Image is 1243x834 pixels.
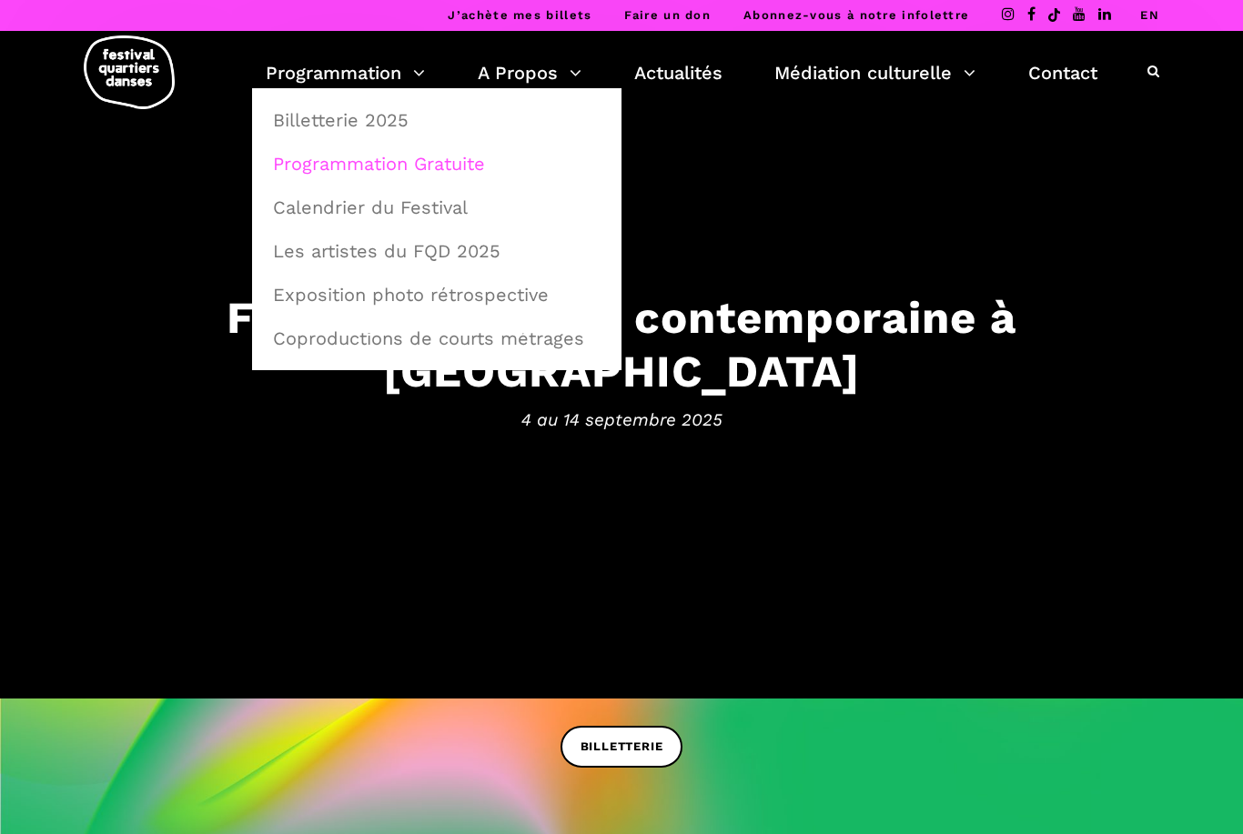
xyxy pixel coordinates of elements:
a: BILLETTERIE [561,726,683,767]
a: Faire un don [624,8,711,22]
h3: Festival de danse contemporaine à [GEOGRAPHIC_DATA] [57,290,1186,397]
a: Calendrier du Festival [262,186,611,228]
a: Exposition photo rétrospective [262,274,611,316]
span: BILLETTERIE [581,738,663,757]
span: 4 au 14 septembre 2025 [57,407,1186,434]
a: Contact [1028,57,1097,88]
a: Actualités [634,57,723,88]
a: Programmation Gratuite [262,143,611,185]
a: EN [1140,8,1159,22]
a: Médiation culturelle [774,57,975,88]
a: Billetterie 2025 [262,99,611,141]
a: Abonnez-vous à notre infolettre [743,8,969,22]
a: Les artistes du FQD 2025 [262,230,611,272]
a: Programmation [266,57,425,88]
a: A Propos [478,57,581,88]
a: J’achète mes billets [448,8,591,22]
img: logo-fqd-med [84,35,175,109]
